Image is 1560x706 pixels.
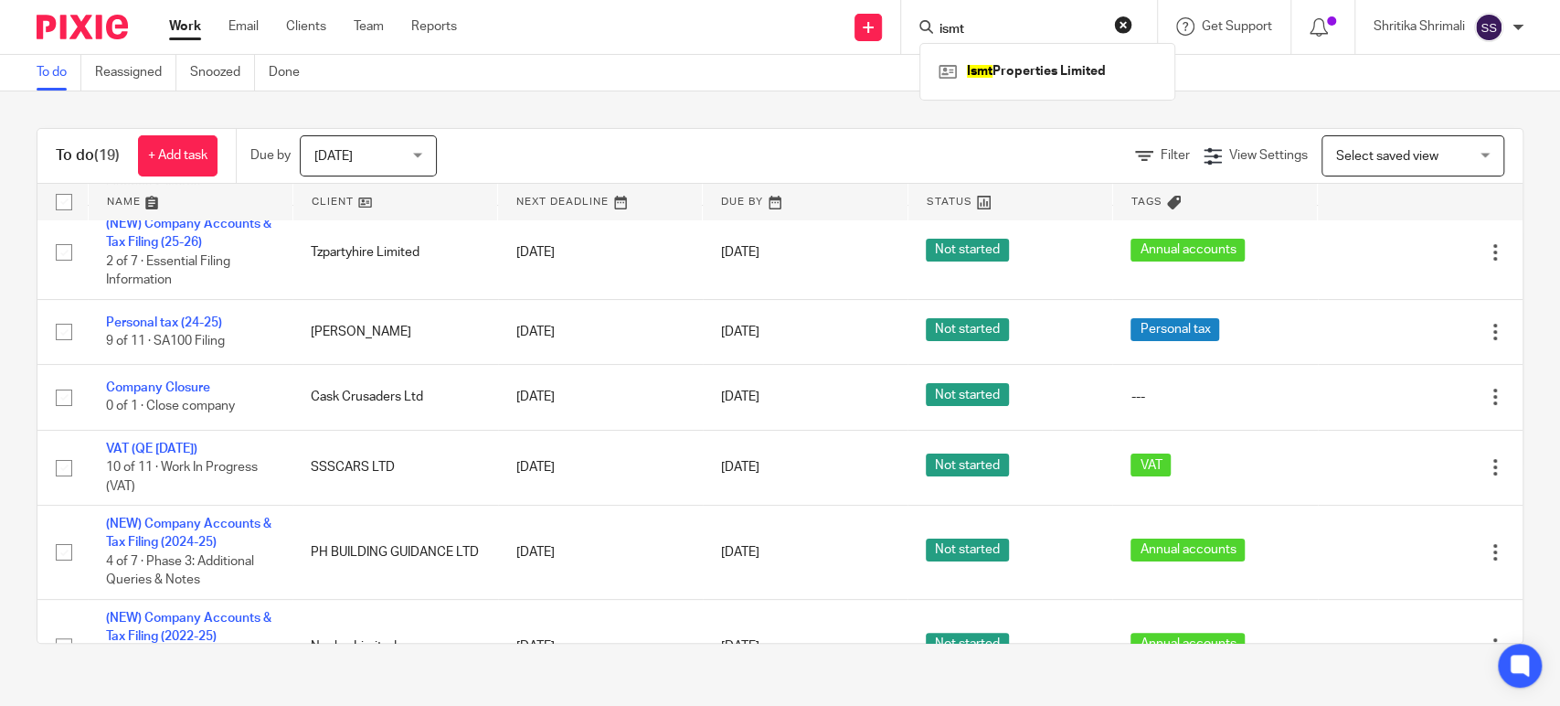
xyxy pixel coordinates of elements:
[94,148,120,163] span: (19)
[721,246,759,259] span: [DATE]
[56,146,120,166] h1: To do
[190,55,255,91] a: Snoozed
[1130,388,1299,406] div: ---
[926,239,1009,262] span: Not started
[292,206,497,300] td: Tzpartyhire Limited
[498,365,703,430] td: [DATE]
[721,461,759,474] span: [DATE]
[169,17,201,36] a: Work
[106,255,230,287] span: 2 of 7 · Essential Filing Information
[1130,454,1171,476] span: VAT
[106,443,197,455] a: VAT (QE [DATE])
[106,612,271,643] a: (NEW) Company Accounts & Tax Filing (2022-25)
[286,17,326,36] a: Clients
[37,15,128,39] img: Pixie
[721,640,759,653] span: [DATE]
[228,17,259,36] a: Email
[498,506,703,600] td: [DATE]
[37,55,81,91] a: To do
[1229,149,1308,162] span: View Settings
[926,383,1009,406] span: Not started
[106,381,210,394] a: Company Closure
[1474,13,1503,42] img: svg%3E
[292,430,497,505] td: SSSCARS LTD
[106,316,222,329] a: Personal tax (24-25)
[721,326,759,338] span: [DATE]
[498,430,703,505] td: [DATE]
[95,55,176,91] a: Reassigned
[1114,16,1132,34] button: Clear
[292,506,497,600] td: PH BUILDING GUIDANCE LTD
[721,546,759,559] span: [DATE]
[721,390,759,403] span: [DATE]
[498,206,703,300] td: [DATE]
[498,299,703,364] td: [DATE]
[1130,239,1245,262] span: Annual accounts
[926,454,1009,476] span: Not started
[1131,197,1162,207] span: Tags
[498,599,703,693] td: [DATE]
[1130,633,1245,656] span: Annual accounts
[106,335,225,348] span: 9 of 11 · SA100 Filing
[250,146,291,165] p: Due by
[292,365,497,430] td: Cask Crusaders Ltd
[1336,150,1438,163] span: Select saved view
[926,539,1009,562] span: Not started
[1374,17,1465,36] p: Shritika Shrimali
[1130,539,1245,562] span: Annual accounts
[1161,149,1190,162] span: Filter
[926,318,1009,341] span: Not started
[1202,20,1272,33] span: Get Support
[938,22,1102,38] input: Search
[411,17,457,36] a: Reports
[138,135,218,176] a: + Add task
[292,599,497,693] td: Neoluv Limited
[354,17,384,36] a: Team
[106,555,254,587] span: 4 of 7 · Phase 3: Additional Queries & Notes
[269,55,313,91] a: Done
[292,299,497,364] td: [PERSON_NAME]
[926,633,1009,656] span: Not started
[314,150,353,163] span: [DATE]
[1130,318,1219,341] span: Personal tax
[106,401,235,413] span: 0 of 1 · Close company
[106,518,271,549] a: (NEW) Company Accounts & Tax Filing (2024-25)
[106,461,258,493] span: 10 of 11 · Work In Progress (VAT)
